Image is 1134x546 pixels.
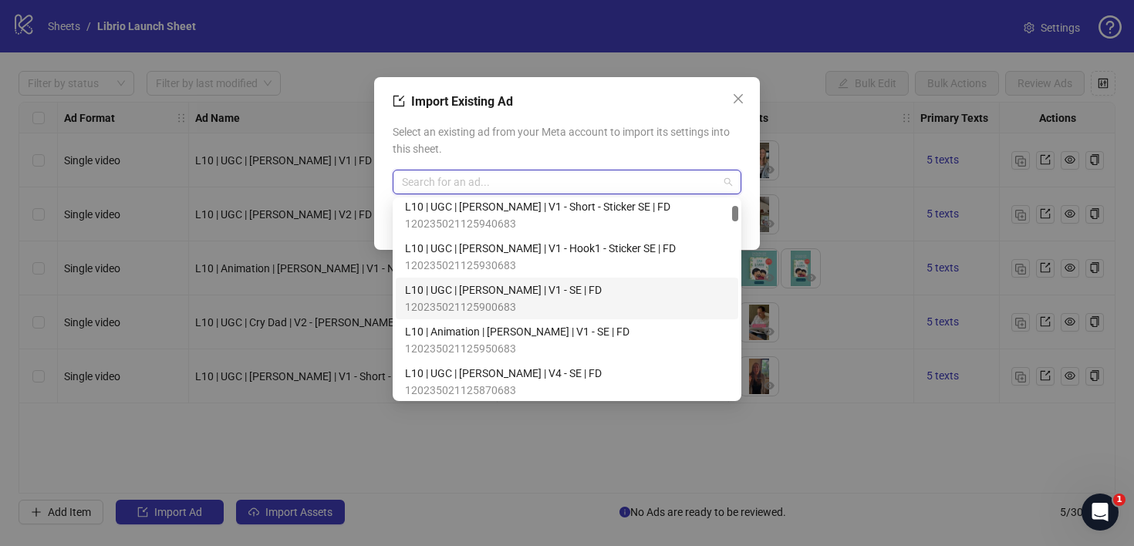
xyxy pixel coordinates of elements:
[405,298,602,315] span: 120235021125900683
[411,94,513,109] span: Import Existing Ad
[405,382,602,399] span: 120235021125870683
[405,240,676,257] span: L10 | UGC | [PERSON_NAME] | V1 - Hook1 - Sticker SE | FD
[405,340,629,357] span: 120235021125950683
[405,215,670,232] span: 120235021125940683
[405,198,670,215] span: L10 | UGC | [PERSON_NAME] | V1 - Short - Sticker SE | FD
[396,319,738,361] div: L10 | Animation | Sara | V1 - SE | FD
[1113,494,1126,506] span: 1
[405,323,629,340] span: L10 | Animation | [PERSON_NAME] | V1 - SE | FD
[405,257,676,274] span: 120235021125930683
[405,365,602,382] span: L10 | UGC | [PERSON_NAME] | V4 - SE | FD
[405,281,602,298] span: L10 | UGC | [PERSON_NAME] | V1 - SE | FD
[726,86,751,111] button: Close
[393,95,405,107] span: import
[1082,494,1119,531] iframe: Intercom live chat
[396,361,738,403] div: L10 | UGC | Cindy | V4 - SE | FD
[393,123,741,157] span: Select an existing ad from your Meta account to import its settings into this sheet.
[732,93,744,105] span: close
[396,194,738,236] div: L10 | UGC | Rachel | V1 - Short - Sticker SE | FD
[396,278,738,319] div: L10 | UGC | Cindy | V1 - SE | FD
[396,236,738,278] div: L10 | UGC | Jessica | V1 - Hook1 - Sticker SE | FD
